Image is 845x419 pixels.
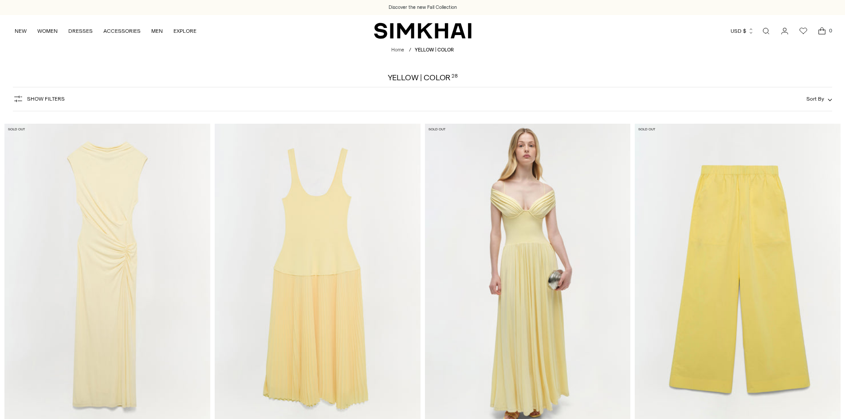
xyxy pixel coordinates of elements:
span: YELLOW | COLOR [415,47,454,53]
span: 0 [826,27,834,35]
a: ACCESSORIES [103,21,141,41]
span: Sort By [806,96,824,102]
a: Wishlist [794,22,812,40]
a: EXPLORE [173,21,197,41]
button: Show Filters [13,92,65,106]
a: Open search modal [757,22,775,40]
nav: breadcrumbs [391,47,454,54]
a: Open cart modal [813,22,831,40]
a: DRESSES [68,21,93,41]
a: NEW [15,21,27,41]
a: Home [391,47,404,53]
a: Go to the account page [776,22,794,40]
a: SIMKHAI [374,22,472,39]
a: WOMEN [37,21,58,41]
a: MEN [151,21,163,41]
h1: YELLOW | COLOR [388,74,458,82]
a: Discover the new Fall Collection [389,4,457,11]
button: Sort By [806,94,832,104]
div: / [409,47,411,54]
div: 28 [452,74,458,82]
button: USD $ [731,21,754,41]
span: Show Filters [27,96,65,102]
